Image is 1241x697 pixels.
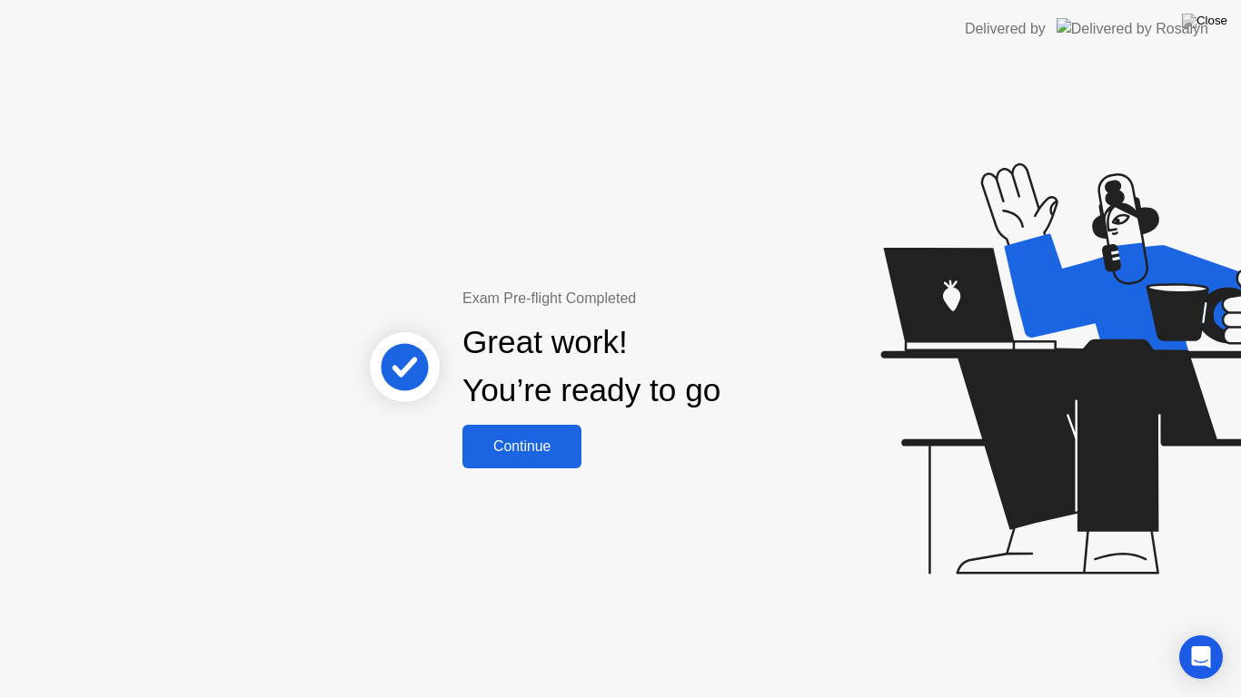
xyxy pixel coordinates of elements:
[462,288,838,309] div: Exam Pre-flight Completed
[468,438,576,455] div: Continue
[1057,18,1208,39] img: Delivered by Rosalyn
[462,425,581,468] button: Continue
[462,319,720,415] div: Great work! You’re ready to go
[1179,635,1223,679] div: Open Intercom Messenger
[1182,14,1227,28] img: Close
[965,18,1046,40] div: Delivered by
